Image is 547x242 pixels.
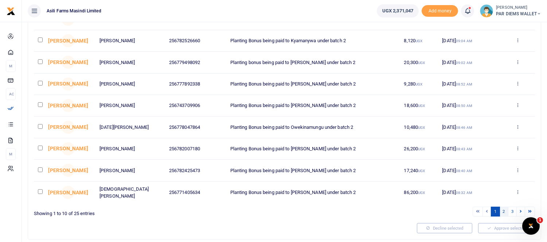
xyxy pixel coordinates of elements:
td: 256782007180 [165,138,226,160]
td: [DATE] [438,52,500,73]
small: 08:52 AM [456,82,472,86]
span: UGX 2,371,047 [382,7,413,15]
a: Add money [422,8,458,13]
td: [PERSON_NAME] [95,74,165,95]
small: UGX [415,82,422,86]
a: 3 [508,207,517,217]
td: 256782425473 [165,160,226,181]
span: Joeslyne Abesiga [62,56,75,69]
td: [DATE] [438,95,500,116]
td: 256777892338 [165,74,226,95]
li: M [6,60,16,72]
td: Planting Bonus being paid to [PERSON_NAME] under batch 2 [226,74,400,95]
small: UGX [418,147,425,151]
span: Joeslyne Abesiga [62,99,75,112]
span: Joeslyne Abesiga [62,164,75,177]
small: UGX [418,191,425,195]
small: 08:40 AM [456,169,472,173]
span: Joeslyne Abesiga [62,121,75,134]
small: UGX [418,104,425,108]
td: 8,120 [400,30,438,52]
a: profile-user [PERSON_NAME] PAR DIEMS WALLET [480,4,541,17]
td: Planting Bonus being paid to [PERSON_NAME] under batch 2 [226,160,400,181]
small: 09:04 AM [456,39,472,43]
span: Joeslyne Abesiga [62,34,75,47]
div: Showing 1 to 10 of 25 entries [34,206,282,217]
li: M [6,148,16,160]
td: 256743709906 [165,95,226,116]
td: [DATE] [438,116,500,138]
small: [PERSON_NAME] [496,5,541,11]
td: 256779498092 [165,52,226,73]
td: Planting Bonus being paid to [PERSON_NAME] under batch 2 [226,138,400,160]
li: Ac [6,88,16,100]
li: Toup your wallet [422,5,458,17]
td: 17,240 [400,160,438,181]
td: [PERSON_NAME] [95,95,165,116]
td: Planting bonus being paid to [PERSON_NAME] under batch 2 [226,52,400,73]
li: Wallet ballance [374,4,422,17]
iframe: Intercom live chat [522,217,540,235]
small: 08:46 AM [456,126,472,130]
td: Planting Bonus being paid to Kyamanywa under batch 2 [226,30,400,52]
td: [PERSON_NAME] [95,138,165,160]
small: 08:32 AM [456,191,472,195]
td: [DATE] [438,138,500,160]
td: [DATE] [438,74,500,95]
td: [PERSON_NAME] [95,160,165,181]
span: PAR DIEMS WALLET [496,11,541,17]
span: Joeslyne Abesiga [62,186,75,199]
small: UGX [418,126,425,130]
td: [DATE][PERSON_NAME] [95,116,165,138]
td: 256771405634 [165,182,226,204]
img: profile-user [480,4,493,17]
span: Joeslyne Abesiga [62,78,75,91]
td: 10,480 [400,116,438,138]
td: 256782526660 [165,30,226,52]
small: UGX [418,61,425,65]
td: 26,200 [400,138,438,160]
td: [DEMOGRAPHIC_DATA][PERSON_NAME] [95,182,165,204]
small: 08:50 AM [456,104,472,108]
small: 08:43 AM [456,147,472,151]
a: 2 [500,207,508,217]
td: 20,300 [400,52,438,73]
td: 18,600 [400,95,438,116]
td: [DATE] [438,182,500,204]
td: [DATE] [438,160,500,181]
span: Add money [422,5,458,17]
small: UGX [418,169,425,173]
a: 1 [491,207,500,217]
td: Planting Bonus being paid to Owekinamungu under batch 2 [226,116,400,138]
span: Joeslyne Abesiga [62,142,75,155]
td: 256778047864 [165,116,226,138]
span: Asili Farms Masindi Limited [44,8,104,14]
td: 9,280 [400,74,438,95]
a: UGX 2,371,047 [377,4,419,17]
td: Planting Bonus being paid to [PERSON_NAME] under batch 2 [226,95,400,116]
span: 1 [537,217,543,223]
td: [DATE] [438,30,500,52]
small: 09:02 AM [456,61,472,65]
td: [PERSON_NAME] [95,30,165,52]
td: [PERSON_NAME] [95,52,165,73]
td: Planting Bonus being paid to [PERSON_NAME] under batch 2 [226,182,400,204]
td: 86,200 [400,182,438,204]
small: UGX [415,39,422,43]
img: logo-small [7,7,15,16]
a: logo-small logo-large logo-large [7,8,15,13]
